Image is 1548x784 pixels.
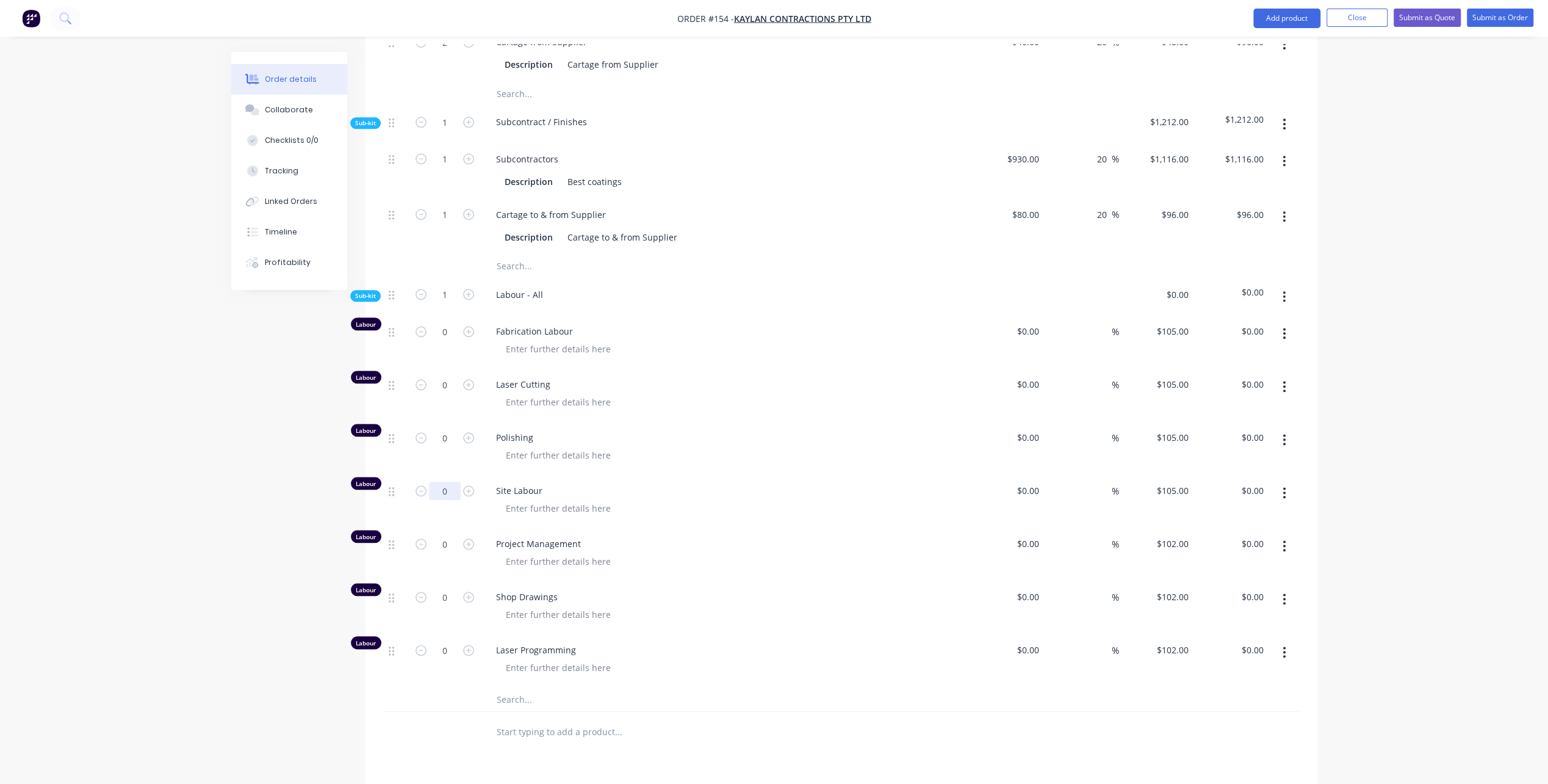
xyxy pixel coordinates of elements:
span: Polishing [496,431,965,444]
div: Description [500,228,558,246]
span: Site Labour [496,484,965,497]
button: Order details [231,64,347,95]
button: Collaborate [231,95,347,125]
input: Search... [496,254,740,278]
div: Description [500,173,558,191]
span: % [1112,484,1119,498]
button: Checklists 0/0 [231,125,347,156]
div: Order details [265,74,317,85]
input: Search... [496,687,740,711]
button: Add product [1253,9,1320,28]
div: Cartage to & from Supplier [486,206,616,223]
div: Labour [351,530,381,543]
span: Laser Programming [496,644,965,656]
div: Labour [351,477,381,490]
span: Project Management [496,537,965,550]
span: Sub-kit [355,118,376,128]
a: Kaylan Contractions Pty Ltd [734,13,871,24]
div: Labour [351,636,381,649]
div: Labour [351,318,381,330]
div: Cartage to & from Supplier [563,228,682,246]
button: Close [1327,9,1388,27]
div: Subcontract / Finishes [486,113,597,131]
div: Tracking [265,165,298,176]
div: Linked Orders [265,196,317,207]
button: Tracking [231,156,347,186]
span: Laser Cutting [496,378,965,391]
button: Submit as Quote [1394,9,1461,27]
img: Factory [22,9,40,27]
span: Shop Drawings [496,590,965,603]
span: % [1112,590,1119,604]
span: $1,212.00 [1198,113,1264,126]
input: Search... [496,81,740,106]
span: Fabrication Labour [496,325,965,338]
div: Labour [351,371,381,383]
span: % [1112,431,1119,445]
div: Best coatings [563,173,627,191]
div: Cartage from Supplier [563,56,663,73]
span: % [1112,378,1119,392]
button: Linked Orders [231,186,347,217]
div: Labour - All [486,286,553,303]
span: Sub-kit [355,291,376,300]
span: % [1112,644,1119,658]
span: % [1112,537,1119,551]
span: % [1112,325,1119,339]
div: Checklists 0/0 [265,135,319,146]
span: $0.00 [1124,288,1189,301]
div: Profitability [265,257,311,268]
span: Order #154 - [677,13,734,24]
span: % [1112,208,1119,222]
button: Submit as Order [1467,9,1533,27]
span: $1,212.00 [1124,115,1189,128]
div: Description [500,56,558,73]
button: Profitability [231,247,347,278]
div: Timeline [265,227,297,238]
div: Labour [351,583,381,596]
div: Collaborate [265,104,313,115]
span: % [1112,152,1119,166]
span: $0.00 [1198,286,1264,299]
input: Start typing to add a product... [496,719,740,744]
div: Subcontractors [486,150,568,168]
div: Labour [351,424,381,437]
button: Timeline [231,217,347,247]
